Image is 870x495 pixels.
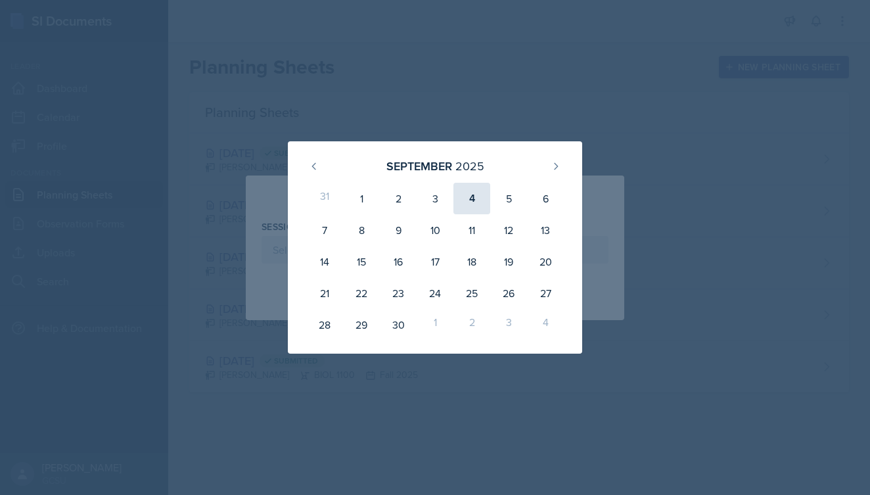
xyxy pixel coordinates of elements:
[386,157,452,175] div: September
[380,214,417,246] div: 9
[453,246,490,277] div: 18
[453,277,490,309] div: 25
[380,246,417,277] div: 16
[490,214,527,246] div: 12
[306,309,343,341] div: 28
[306,277,343,309] div: 21
[417,277,453,309] div: 24
[527,214,564,246] div: 13
[527,246,564,277] div: 20
[343,277,380,309] div: 22
[343,183,380,214] div: 1
[417,214,453,246] div: 10
[490,183,527,214] div: 5
[453,309,490,341] div: 2
[306,246,343,277] div: 14
[417,246,453,277] div: 17
[453,214,490,246] div: 11
[343,214,380,246] div: 8
[527,183,564,214] div: 6
[455,157,484,175] div: 2025
[417,309,453,341] div: 1
[490,246,527,277] div: 19
[306,183,343,214] div: 31
[527,277,564,309] div: 27
[380,183,417,214] div: 2
[380,309,417,341] div: 30
[306,214,343,246] div: 7
[380,277,417,309] div: 23
[490,277,527,309] div: 26
[343,246,380,277] div: 15
[527,309,564,341] div: 4
[343,309,380,341] div: 29
[490,309,527,341] div: 3
[417,183,453,214] div: 3
[453,183,490,214] div: 4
